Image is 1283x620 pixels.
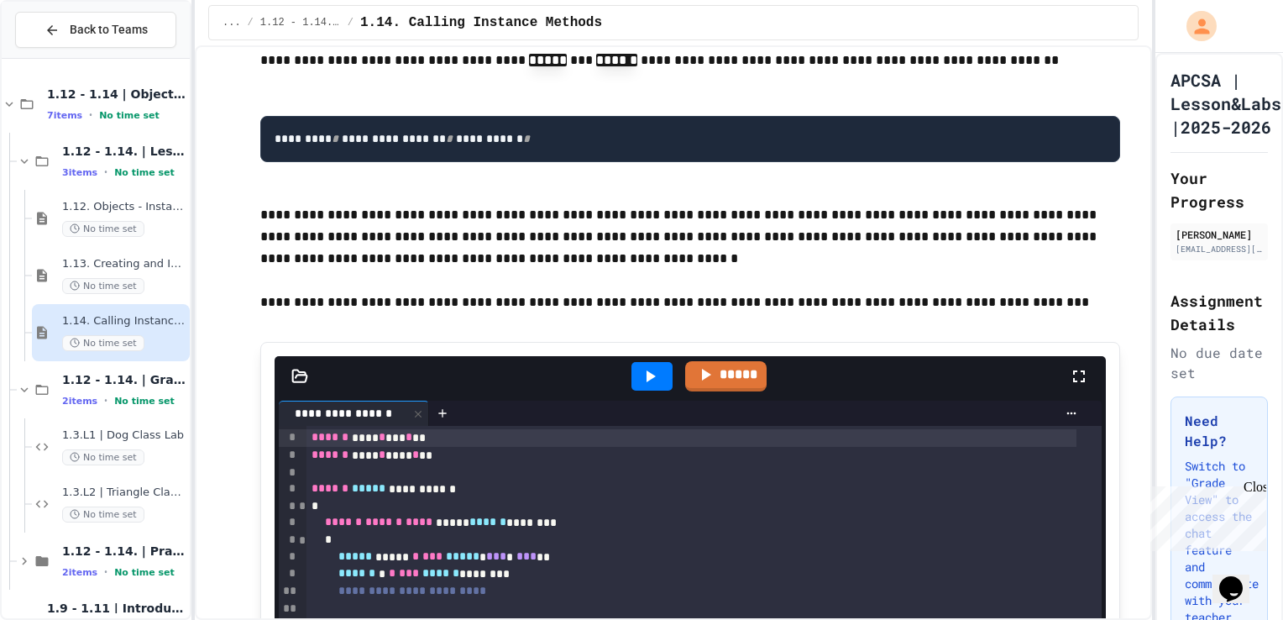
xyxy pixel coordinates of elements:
div: No due date set [1170,343,1268,383]
span: 3 items [62,167,97,178]
span: / [348,16,353,29]
span: 1.12 - 1.14. | Lessons and Notes [62,144,186,159]
span: 1.12 - 1.14. | Graded Labs [62,372,186,387]
span: • [104,394,107,407]
span: ... [223,16,241,29]
span: No time set [62,221,144,237]
div: [PERSON_NAME] [1176,227,1263,242]
span: No time set [62,335,144,351]
span: 1.13. Creating and Initializing Objects: Constructors [62,257,186,271]
span: 1.12. Objects - Instances of Classes [62,200,186,214]
div: [EMAIL_ADDRESS][DOMAIN_NAME] [1176,243,1263,255]
span: 1.12 - 1.14. | Practice Labs [62,544,186,559]
h3: Need Help? [1185,411,1254,451]
iframe: chat widget [1144,480,1266,551]
span: 1.3.L1 | Dog Class Lab [62,428,186,443]
span: Back to Teams [70,21,148,39]
span: 7 items [47,110,82,121]
span: 1.3.L2 | Triangle Class Lab [62,486,186,500]
span: 1.9 - 1.11 | Introduction to Methods [47,601,186,616]
span: • [104,565,107,579]
span: No time set [62,507,144,523]
h2: Assignment Details [1170,289,1268,336]
span: • [104,166,107,179]
span: No time set [99,110,160,121]
span: No time set [114,167,175,178]
span: / [248,16,254,29]
h2: Your Progress [1170,166,1268,213]
span: No time set [114,567,175,578]
span: 1.14. Calling Instance Methods [360,13,602,33]
span: 1.12 - 1.14. | Lessons and Notes [260,16,341,29]
iframe: chat widget [1212,553,1266,603]
h1: APCSA | Lesson&Labs |2025-2026 [1170,68,1281,139]
span: No time set [62,278,144,294]
div: Chat with us now!Close [7,7,116,107]
span: • [89,108,92,122]
span: 1.12 - 1.14 | Objects and Instances of Classes [47,87,186,102]
span: 2 items [62,396,97,407]
span: 2 items [62,567,97,578]
span: No time set [114,396,175,407]
span: No time set [62,449,144,465]
div: My Account [1169,7,1221,45]
span: 1.14. Calling Instance Methods [62,314,186,328]
button: Back to Teams [15,12,176,48]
